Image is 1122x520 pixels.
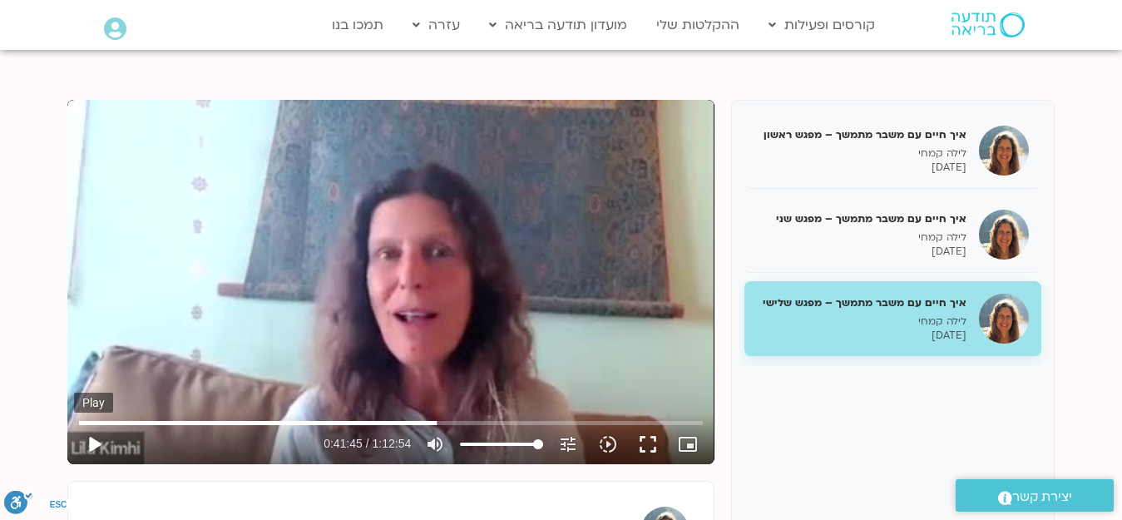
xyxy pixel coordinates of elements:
p: [DATE] [757,329,966,343]
a: תמכו בנו [324,9,392,41]
a: עזרה [404,9,468,41]
p: לילה קמחי [757,146,966,161]
img: תודעה בריאה [951,12,1025,37]
a: מועדון תודעה בריאה [481,9,635,41]
img: איך חיים עם משבר מתמשך – מפגש ראשון [979,126,1029,176]
span: יצירת קשר [1012,486,1072,508]
h5: איך חיים עם משבר מתמשך – מפגש ראשון [757,127,966,142]
a: ההקלטות שלי [648,9,748,41]
p: לילה קמחי [757,230,966,245]
p: לילה קמחי [757,314,966,329]
p: [DATE] [757,245,966,259]
a: יצירת קשר [956,479,1114,512]
img: איך חיים עם משבר מתמשך – מפגש שלישי [979,294,1029,344]
p: [DATE] [757,161,966,175]
img: איך חיים עם משבר מתמשך – מפגש שני [979,210,1029,260]
a: קורסים ופעילות [760,9,883,41]
h5: איך חיים עם משבר מתמשך – מפגש שני [757,211,966,226]
h5: איך חיים עם משבר מתמשך – מפגש שלישי [757,295,966,310]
